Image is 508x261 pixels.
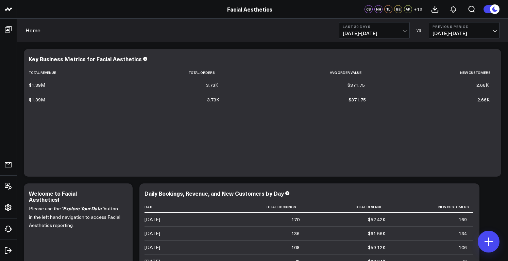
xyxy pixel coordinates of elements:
[206,82,218,88] div: 3.73K
[145,190,284,197] div: Daily Bookings, Revenue, and New Customers by Day
[368,244,386,251] div: $59.12K
[392,201,473,213] th: New Customers
[459,216,467,223] div: 169
[368,216,386,223] div: $57.42K
[29,67,97,78] th: Total Revenue
[404,5,412,13] div: AP
[414,7,422,12] span: + 12
[29,96,45,103] div: $1.39M
[371,67,495,78] th: New Customers
[29,82,45,88] div: $1.39M
[213,201,306,213] th: Total Bookings
[145,201,213,213] th: Date
[145,244,160,251] div: [DATE]
[339,22,410,38] button: Last 30 Days[DATE]-[DATE]
[433,25,496,29] b: Previous Period
[26,27,40,34] a: Home
[291,216,300,223] div: 170
[349,96,366,103] div: $371.75
[145,230,160,237] div: [DATE]
[413,28,425,32] div: VS
[227,5,272,13] a: Facial Aesthetics
[343,31,406,36] span: [DATE] - [DATE]
[365,5,373,13] div: CS
[61,205,104,212] i: "Explore Your Data"
[368,230,386,237] div: $61.56K
[459,230,467,237] div: 134
[97,67,224,78] th: Total Orders
[384,5,392,13] div: TL
[433,31,496,36] span: [DATE] - [DATE]
[306,201,392,213] th: Total Revenue
[394,5,402,13] div: BE
[29,190,77,203] div: Welcome to Facial Aesthetics!
[477,96,490,103] div: 2.66K
[145,216,160,223] div: [DATE]
[291,230,300,237] div: 136
[207,96,219,103] div: 3.73K
[224,67,371,78] th: Avg Order Value
[348,82,365,88] div: $371.75
[429,22,499,38] button: Previous Period[DATE]-[DATE]
[414,5,422,13] button: +12
[291,244,300,251] div: 108
[459,244,467,251] div: 106
[29,55,142,63] div: Key Business Metrics for Facial Aesthetics
[374,5,383,13] div: NH
[343,25,406,29] b: Last 30 Days
[476,82,489,88] div: 2.66K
